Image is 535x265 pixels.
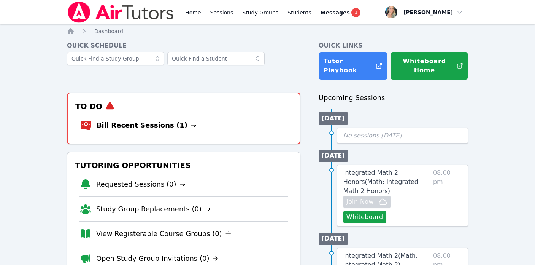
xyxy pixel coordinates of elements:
a: Tutor Playbook [319,52,387,80]
a: Open Study Group Invitations (0) [96,253,219,264]
input: Quick Find a Student [167,52,265,65]
a: Dashboard [94,27,123,35]
li: [DATE] [319,150,348,162]
h3: To Do [74,99,294,113]
nav: Breadcrumb [67,27,468,35]
span: 1 [351,8,360,17]
span: Messages [321,9,350,16]
h4: Quick Schedule [67,41,300,50]
span: 08:00 pm [433,168,462,223]
span: Dashboard [94,28,123,34]
button: Whiteboard Home [391,52,468,80]
a: Integrated Math 2 Honors(Math: Integrated Math 2 Honors) [343,168,430,196]
a: View Registerable Course Groups (0) [96,228,231,239]
span: Join Now [346,197,374,206]
a: Study Group Replacements (0) [96,204,211,214]
h3: Upcoming Sessions [319,93,468,103]
button: Join Now [343,196,391,208]
span: Integrated Math 2 Honors ( Math: Integrated Math 2 Honors ) [343,169,418,195]
h4: Quick Links [319,41,468,50]
input: Quick Find a Study Group [67,52,164,65]
a: Requested Sessions (0) [96,179,186,190]
a: Bill Recent Sessions (1) [97,120,197,131]
span: No sessions [DATE] [343,132,402,139]
img: Air Tutors [67,2,175,23]
li: [DATE] [319,233,348,245]
h3: Tutoring Opportunities [73,158,294,172]
li: [DATE] [319,112,348,125]
button: Whiteboard [343,211,386,223]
